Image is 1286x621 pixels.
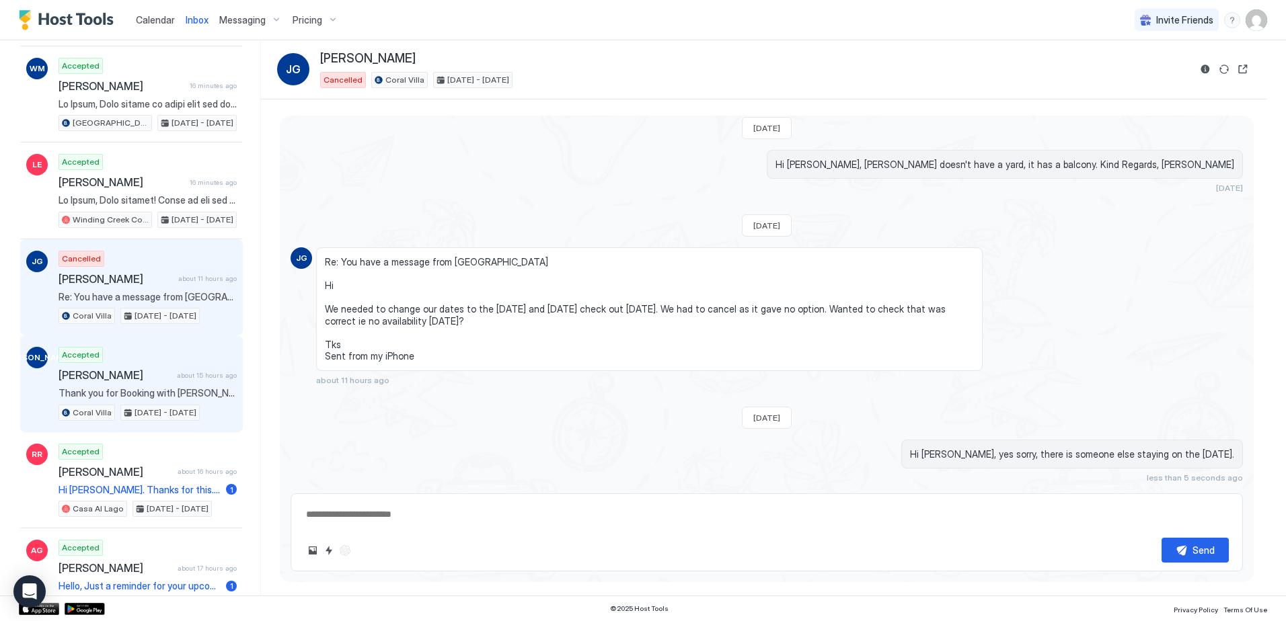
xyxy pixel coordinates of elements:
[31,544,43,556] span: AG
[219,14,266,26] span: Messaging
[447,74,509,86] span: [DATE] - [DATE]
[73,117,149,129] span: [GEOGRAPHIC_DATA]
[136,13,175,27] a: Calendar
[19,603,59,615] a: App Store
[1235,61,1251,77] button: Open reservation
[178,274,237,283] span: about 11 hours ago
[320,51,416,67] span: [PERSON_NAME]
[59,291,237,303] span: Re: You have a message from [GEOGRAPHIC_DATA] Hi We needed to change our dates to the [DATE] and ...
[59,194,237,206] span: Lo Ipsum, Dolo sitamet! Conse ad eli sed do eius temp! 😁✨ I utla etdolo ma ali en adminim veni qu...
[59,79,184,93] span: [PERSON_NAME]
[753,413,780,423] span: [DATE]
[305,542,321,558] button: Upload image
[910,448,1234,460] span: Hi [PERSON_NAME], yes sorry, there is someone else staying on the [DATE].
[32,159,42,171] span: LE
[1246,9,1267,31] div: User profile
[190,81,237,90] span: 16 minutes ago
[62,253,101,265] span: Cancelled
[73,214,149,226] span: Winding Creek Cottage
[62,446,100,458] span: Accepted
[776,159,1234,171] span: Hi [PERSON_NAME], [PERSON_NAME] doesn't have a yard, it has a balcony. Kind Regards, [PERSON_NAME]
[1147,472,1243,483] span: less than 5 seconds ago
[32,448,42,460] span: RR
[293,14,322,26] span: Pricing
[59,465,172,479] span: [PERSON_NAME]
[1162,538,1229,563] button: Send
[325,256,974,362] span: Re: You have a message from [GEOGRAPHIC_DATA] Hi We needed to change our dates to the [DATE] and ...
[1223,602,1267,616] a: Terms Of Use
[385,74,424,86] span: Coral Villa
[62,349,100,361] span: Accepted
[30,63,45,75] span: WM
[59,368,172,382] span: [PERSON_NAME]
[286,61,301,77] span: JG
[316,375,389,385] span: about 11 hours ago
[59,98,237,110] span: Lo Ipsum, Dolo sitame co adipi elit sed doei tem inci utla etdoloremag aliqu enim admi. Ven qui n...
[59,387,237,399] span: Thank you for Booking with [PERSON_NAME]! We hope you are looking forward to your stay. You can e...
[4,351,71,364] span: [PERSON_NAME]
[753,220,780,231] span: [DATE]
[1193,543,1215,557] div: Send
[59,484,221,496] span: Hi [PERSON_NAME]. Thanks for this. I appreciate the message. Things are in disarray in our family...
[147,503,209,515] span: [DATE] - [DATE]
[1156,14,1213,26] span: Invite Friends
[135,407,196,419] span: [DATE] - [DATE]
[59,580,221,592] span: Hello, Just a reminder for your upcoming stay at [GEOGRAPHIC_DATA]. I hope you are looking forwar...
[610,604,669,613] span: © 2025 Host Tools
[62,542,100,554] span: Accepted
[73,310,112,322] span: Coral Villa
[230,485,233,495] span: 1
[62,156,100,168] span: Accepted
[59,175,184,189] span: [PERSON_NAME]
[324,74,363,86] span: Cancelled
[1197,61,1213,77] button: Reservation information
[62,60,100,72] span: Accepted
[136,14,175,26] span: Calendar
[753,123,780,133] span: [DATE]
[1216,61,1232,77] button: Sync reservation
[59,272,173,286] span: [PERSON_NAME]
[321,542,337,558] button: Quick reply
[230,581,233,591] span: 1
[172,214,233,226] span: [DATE] - [DATE]
[65,603,105,615] a: Google Play Store
[32,255,43,267] span: JG
[296,252,307,264] span: JG
[1174,602,1218,616] a: Privacy Policy
[1224,12,1240,28] div: menu
[1223,606,1267,614] span: Terms Of Use
[73,503,124,515] span: Casa Al Lago
[1216,183,1243,193] span: [DATE]
[13,575,46,608] div: Open Intercom Messenger
[190,178,237,187] span: 16 minutes ago
[186,14,209,26] span: Inbox
[178,564,237,573] span: about 17 hours ago
[177,371,237,380] span: about 15 hours ago
[1174,606,1218,614] span: Privacy Policy
[19,10,120,30] a: Host Tools Logo
[178,467,237,476] span: about 16 hours ago
[59,561,172,575] span: [PERSON_NAME]
[73,407,112,419] span: Coral Villa
[172,117,233,129] span: [DATE] - [DATE]
[135,310,196,322] span: [DATE] - [DATE]
[186,13,209,27] a: Inbox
